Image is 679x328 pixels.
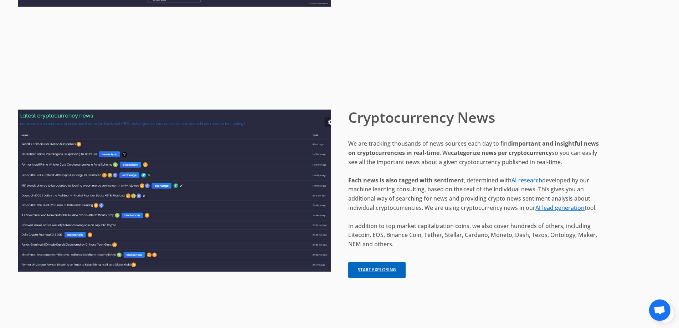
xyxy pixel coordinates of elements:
[511,176,542,184] a: AI research
[348,262,406,278] a: Start exploring
[348,176,464,184] b: Each news is also tagged with sentiment
[348,103,606,132] span: Cryptocurrency News
[535,204,585,212] a: AI lead generation
[348,140,599,157] b: important and insightful news on cryptocurrencies in real-time
[451,149,552,157] b: categorize news per cryptocurrency
[649,299,670,321] a: Відкритий чат
[348,139,606,249] p: We are tracking thousands of news sources each day to find . We so you can easily see all the imp...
